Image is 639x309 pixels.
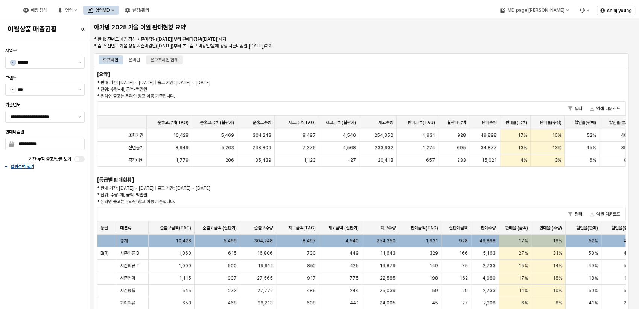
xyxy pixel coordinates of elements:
span: 판매수량 [482,119,497,125]
span: 실판매금액 [449,225,468,231]
div: 영업MD [95,8,110,13]
span: 18% [589,275,598,281]
span: 17% [518,132,527,138]
span: 15,021 [482,157,497,163]
span: 할인율(판매) [576,225,598,231]
button: 필터 [565,104,585,113]
span: 49,898 [481,132,497,138]
button: MD page [PERSON_NAME] [496,6,574,15]
h6: [요약] [97,71,135,78]
span: 시즌언더 [120,275,135,281]
button: 제안 사항 표시 [75,57,84,68]
span: 13% [518,145,527,151]
span: 8,649 [175,145,189,151]
span: 1,931 [423,132,435,138]
span: 4,540 [343,132,356,138]
span: 615 [228,250,237,256]
span: B(R) [100,250,109,256]
span: 7,375 [303,145,316,151]
span: 26,213 [258,300,273,306]
div: 온라인 [129,55,140,64]
span: 928 [457,132,466,138]
div: Menu item 6 [575,6,594,15]
span: 5,163 [483,250,496,256]
span: 5,263 [221,145,234,151]
button: 영업 [53,6,82,15]
main: App Frame [90,18,639,309]
span: 1,060 [178,250,191,256]
span: 판매율(금액) [505,119,527,125]
span: 시즌의류 T [120,263,139,269]
div: 오프라인 [99,55,123,64]
span: 16,879 [380,263,396,269]
span: 기획의류 [120,300,135,306]
div: 온라인 [124,55,145,64]
div: 온오프라인 합계 [146,55,183,64]
span: 판매금액(TAG) [408,119,435,125]
span: 순출고금액(TAG) [160,225,191,231]
span: 11% [519,288,528,294]
span: 28% [624,300,633,306]
p: * 판매 기간: [DATE] ~ [DATE] | 출고 기간: [DATE] ~ [DATE] * 단위: 수량-개, 금액-백만원 * 온라인 출고는 온라인 창고 이동 기준입니다. [97,79,492,99]
span: 206 [225,157,234,163]
span: 총계 [120,238,128,244]
span: 50% [623,263,633,269]
span: 254,350 [377,238,396,244]
span: 329 [429,250,438,256]
span: 사업부 [5,48,17,53]
span: 25,039 [380,288,396,294]
span: 판매마감일 [5,129,24,135]
div: 오프라인 [103,55,118,64]
span: 1,123 [304,157,316,163]
span: 486 [307,288,316,294]
span: 8,497 [303,238,316,244]
span: 2,208 [483,300,496,306]
span: 304,248 [253,132,271,138]
span: 01 [11,87,16,92]
span: 순출고금액 (실판가) [200,119,234,125]
span: 10% [553,288,562,294]
span: 11,643 [380,250,396,256]
span: 304,248 [254,238,273,244]
span: 조회기간 [128,132,143,138]
span: 16,806 [257,250,273,256]
span: 166 [459,250,468,256]
p: * 판매 기간: [DATE] ~ [DATE] | 출고 기간: [DATE] ~ [DATE] * 단위: 수량-개, 금액-백만원 * 온라인 출고는 온라인 창고 이동 기준입니다. [97,185,403,205]
div: 온오프라인 합계 [151,55,178,64]
span: 대분류 [120,225,131,231]
span: 순출고금액 (실판가) [202,225,237,231]
span: 5,469 [221,132,234,138]
button: 엑셀 다운로드 [587,210,623,219]
span: 928 [459,238,468,244]
span: 6% [589,157,596,163]
button: 설정/관리 [120,6,154,15]
span: 판매율 (수량) [539,225,562,231]
span: 3% [555,157,561,163]
span: 전년동기 [128,145,143,151]
span: 5,469 [224,238,237,244]
span: 45 [432,300,438,306]
span: 브랜드 [5,75,17,80]
span: 27,772 [257,288,273,294]
span: 149 [429,263,438,269]
span: 2,733 [483,263,496,269]
span: 45% [586,145,596,151]
span: 254,350 [374,132,393,138]
span: 14% [553,263,562,269]
span: 시즌용품 [120,288,135,294]
span: 8% [624,157,631,163]
span: 실판매금액 [447,119,466,125]
span: 27,565 [257,275,273,281]
span: 268,809 [253,145,271,151]
span: 할인율(판매) [574,119,596,125]
span: 48% [621,132,631,138]
span: 순출고수량 [254,225,273,231]
span: 27 [462,300,468,306]
span: 할인율(출고) [611,225,633,231]
span: 468 [228,300,237,306]
span: 판매율 (금액) [505,225,528,231]
span: 39% [621,145,631,151]
span: 4,980 [482,275,496,281]
h6: [등급별 판매현황] [97,176,180,183]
